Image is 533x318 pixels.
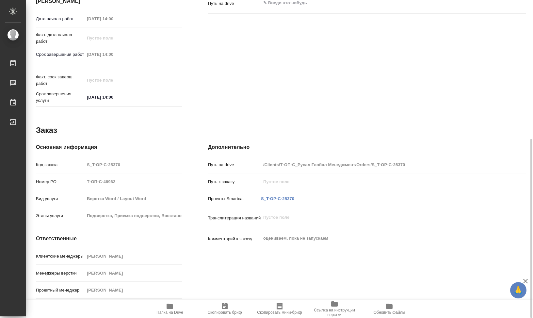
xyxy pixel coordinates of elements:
input: Пустое поле [85,177,182,186]
p: Комментарий к заказу [208,236,261,242]
p: Менеджеры верстки [36,270,85,277]
button: Ссылка на инструкции верстки [307,300,362,318]
button: Обновить файлы [362,300,417,318]
p: Проекты Smartcat [208,196,261,202]
p: Этапы услуги [36,213,85,219]
span: Обновить файлы [374,310,405,315]
input: Пустое поле [85,160,182,169]
input: Пустое поле [85,251,182,261]
input: Пустое поле [261,177,499,186]
button: Скопировать бриф [197,300,252,318]
p: Путь на drive [208,0,261,7]
button: 🙏 [510,282,526,298]
h4: Ответственные [36,235,182,243]
p: Номер РО [36,179,85,185]
p: Код заказа [36,162,85,168]
input: Пустое поле [85,50,142,59]
p: Путь к заказу [208,179,261,185]
input: Пустое поле [261,160,499,169]
input: Пустое поле [85,33,142,43]
p: Факт. дата начала работ [36,32,85,45]
p: Путь на drive [208,162,261,168]
input: Пустое поле [85,211,182,220]
h2: Заказ [36,125,57,135]
button: Скопировать мини-бриф [252,300,307,318]
p: Вид услуги [36,196,85,202]
input: Пустое поле [85,285,182,295]
span: Скопировать мини-бриф [257,310,302,315]
h4: Основная информация [36,143,182,151]
p: Транслитерация названий [208,215,261,221]
input: Пустое поле [85,75,142,85]
span: Ссылка на инструкции верстки [311,308,358,317]
p: Срок завершения услуги [36,91,85,104]
p: Дата начала работ [36,16,85,22]
h4: Дополнительно [208,143,526,151]
span: Скопировать бриф [207,310,242,315]
p: Проектный менеджер [36,287,85,294]
button: Папка на Drive [142,300,197,318]
p: Срок завершения работ [36,51,85,58]
p: Факт. срок заверш. работ [36,74,85,87]
input: Пустое поле [85,194,182,203]
input: ✎ Введи что-нибудь [85,92,142,102]
p: Клиентские менеджеры [36,253,85,260]
textarea: оцениваем, пока не запускаем [261,233,499,244]
a: S_T-OP-C-25370 [261,196,294,201]
input: Пустое поле [85,14,142,24]
span: Папка на Drive [156,310,183,315]
input: Пустое поле [85,268,182,278]
span: 🙏 [513,283,524,297]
